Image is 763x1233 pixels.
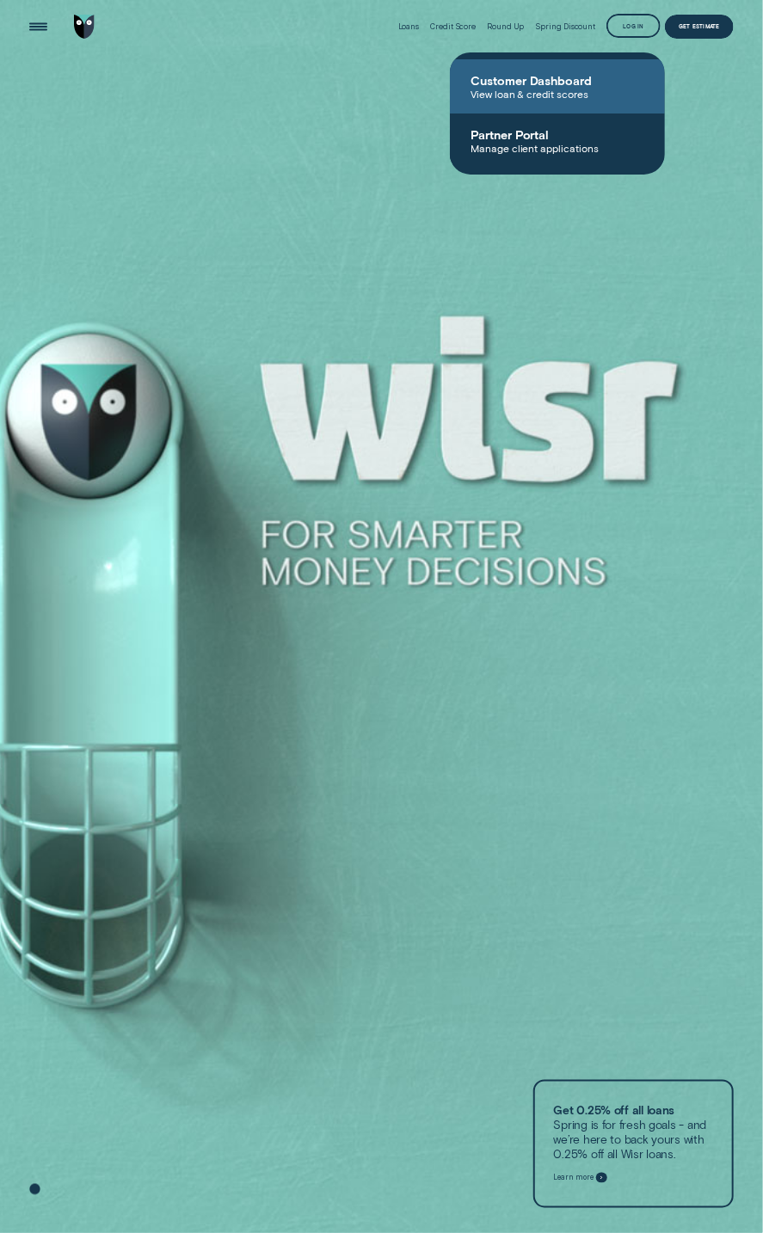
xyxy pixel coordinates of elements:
[471,142,644,154] span: Manage client applications
[430,21,476,31] div: Credit Score
[27,15,51,39] button: Open Menu
[554,1104,713,1162] p: Spring is for fresh goals - and we’re here to back yours with 0.25% off all Wisr loans.
[536,21,596,31] div: Spring Discount
[74,15,94,39] img: Wisr
[533,1080,733,1208] a: Get 0.25% off all loansSpring is for fresh goals - and we’re here to back yours with 0.25% off al...
[554,1174,594,1182] span: Learn more
[606,14,661,38] button: Log in
[471,127,644,142] span: Partner Portal
[471,88,644,100] span: View loan & credit scores
[398,21,420,31] div: Loans
[471,73,644,88] span: Customer Dashboard
[450,59,665,113] a: Customer DashboardView loan & credit scores
[665,15,733,39] a: Get Estimate
[554,1103,675,1118] strong: Get 0.25% off all loans
[450,113,665,168] a: Partner PortalManage client applications
[487,21,524,31] div: Round Up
